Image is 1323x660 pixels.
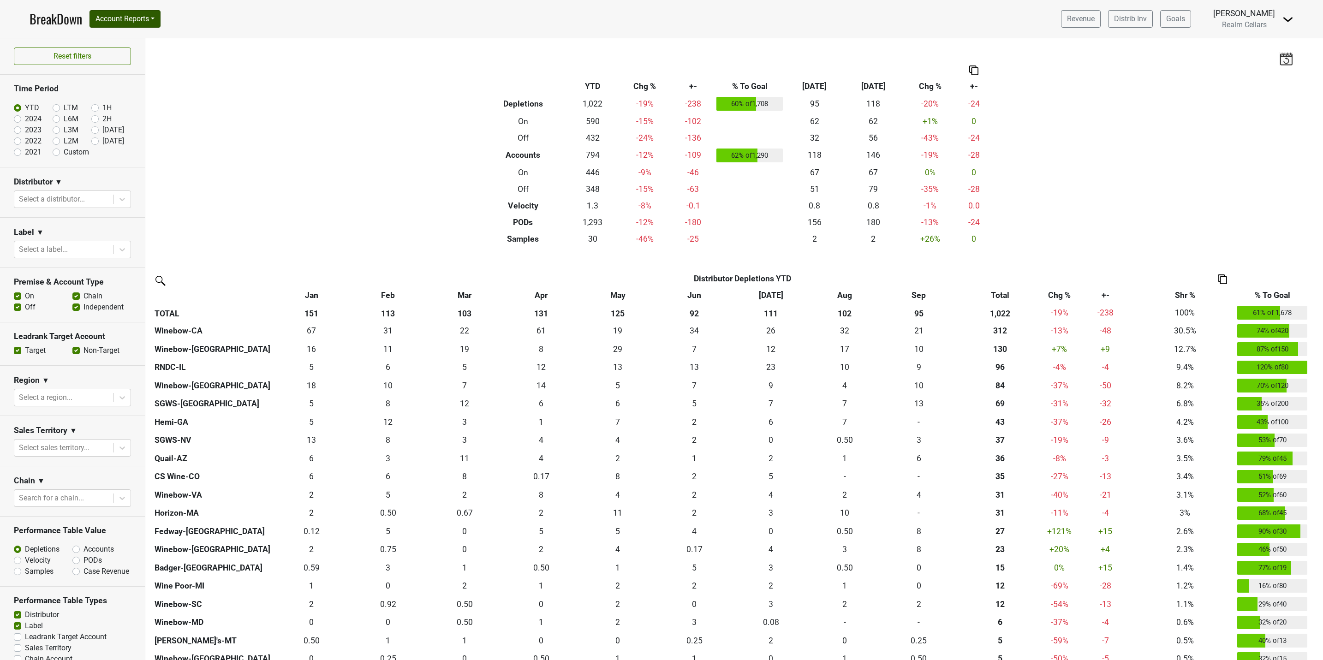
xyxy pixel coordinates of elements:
h3: Sales Territory [14,426,67,435]
td: -0.1 [672,197,714,214]
td: 5.418 [579,376,656,395]
div: 9 [735,380,807,392]
th: Velocity [478,197,568,214]
img: last_updated_date [1279,52,1293,65]
a: Distrib Inv [1108,10,1153,28]
td: 9.502 [350,376,426,395]
th: Sep: activate to sort column ascending [881,287,957,303]
td: 3.874 [809,376,880,395]
th: RNDC-IL [152,358,273,377]
td: -19 % [617,95,672,113]
div: 5 [275,398,347,410]
td: 6.667 [579,413,656,431]
div: 6 [582,398,654,410]
div: 19 [582,325,654,337]
td: 56 [844,130,902,146]
td: 51 [785,181,844,197]
a: Revenue [1061,10,1101,28]
td: 5.081 [273,395,350,413]
h3: Leadrank Target Account [14,332,131,341]
th: % To Goal [714,78,785,95]
div: 69 [959,398,1040,410]
div: [PERSON_NAME] [1213,7,1275,19]
label: Custom [64,147,89,158]
th: 312.001 [957,322,1043,340]
th: 151 [273,303,350,322]
td: 348 [568,181,617,197]
td: 156 [785,214,844,231]
label: YTD [25,102,39,113]
td: -25 [672,231,714,247]
td: 12.174 [733,340,809,358]
div: 84 [959,380,1040,392]
td: 10.082 [881,340,957,358]
th: Total: activate to sort column ascending [957,287,1043,303]
span: ▼ [37,476,45,487]
td: -20 % [903,95,958,113]
td: -28 [958,181,990,197]
th: Jul: activate to sort column ascending [733,287,809,303]
div: -50 [1079,380,1133,392]
td: -109 [672,146,714,165]
label: Label [25,620,43,631]
td: 10.252 [809,358,880,377]
div: 8 [352,398,424,410]
th: Distributor Depletions YTD [350,270,1135,287]
div: 5 [429,361,501,373]
td: -46 % [617,231,672,247]
div: 10 [352,380,424,392]
td: 95 [785,95,844,113]
th: Hemi-GA [152,413,273,431]
td: 0 [958,164,990,181]
h3: Chain [14,476,35,486]
td: -12 % [617,146,672,165]
td: 1,022 [568,95,617,113]
th: Winebow-[GEOGRAPHIC_DATA] [152,340,273,358]
th: 131 [503,303,579,322]
td: 22.834 [733,358,809,377]
td: 5.833 [733,413,809,431]
th: TOTAL [152,303,273,322]
h3: Region [14,375,40,385]
span: -19% [1051,308,1068,317]
td: -24 [958,130,990,146]
div: +9 [1079,343,1133,355]
label: Case Revenue [83,566,129,577]
td: 0.0 [958,197,990,214]
div: 13 [882,398,954,410]
div: 12 [429,398,501,410]
th: 84.226 [957,376,1043,395]
th: Apr: activate to sort column ascending [503,287,579,303]
div: 6 [352,361,424,373]
div: 17 [811,343,878,355]
td: 61 [503,322,579,340]
td: 2 [844,231,902,247]
td: -19 % [903,146,958,165]
div: -32 [1079,398,1133,410]
td: 5.08 [273,358,350,377]
div: 12 [505,361,577,373]
td: 5 [426,358,503,377]
td: 118 [785,146,844,165]
div: 61 [505,325,577,337]
td: +1 % [903,113,958,130]
h3: Distributor [14,177,53,187]
th: Samples [478,231,568,247]
h3: Label [14,227,34,237]
button: Reset filters [14,48,131,65]
td: 11.833 [426,395,503,413]
td: -136 [672,130,714,146]
td: -102 [672,113,714,130]
td: 79 [844,181,902,197]
th: 95 [881,303,957,322]
td: 13.167 [656,358,733,377]
td: 1,293 [568,214,617,231]
td: 8.589 [733,376,809,395]
td: 7.37 [733,395,809,413]
th: 96.330 [957,358,1043,377]
td: 12.083 [350,413,426,431]
td: 0 [958,113,990,130]
td: 67 [785,164,844,181]
span: ▼ [70,425,77,436]
th: Accounts [478,146,568,165]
